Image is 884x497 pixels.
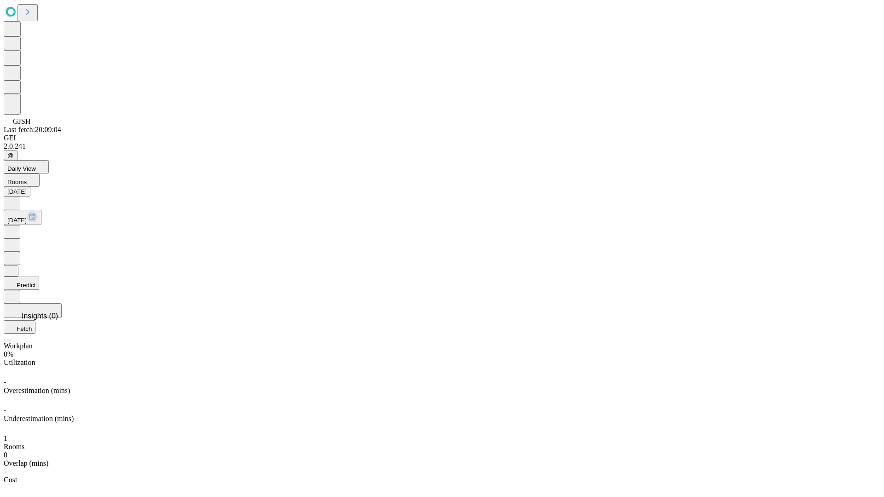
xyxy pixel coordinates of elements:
[4,160,49,173] button: Daily View
[4,187,30,196] button: [DATE]
[7,165,36,172] span: Daily View
[7,217,27,224] span: [DATE]
[4,406,6,414] span: -
[7,179,27,185] span: Rooms
[4,320,35,334] button: Fetch
[22,312,58,320] span: Insights (0)
[4,434,7,442] span: 1
[4,443,24,451] span: Rooms
[13,117,30,125] span: GJSH
[4,476,17,484] span: Cost
[4,142,880,150] div: 2.0.241
[4,342,33,350] span: Workplan
[4,468,6,475] span: -
[4,277,39,290] button: Predict
[4,358,35,366] span: Utilization
[4,387,70,394] span: Overestimation (mins)
[4,459,48,467] span: Overlap (mins)
[4,415,74,422] span: Underestimation (mins)
[4,210,41,225] button: [DATE]
[4,126,61,133] span: Last fetch: 20:09:04
[4,303,62,318] button: Insights (0)
[4,350,13,358] span: 0%
[4,134,880,142] div: GEI
[4,378,6,386] span: -
[4,150,17,160] button: @
[7,152,14,159] span: @
[4,173,40,187] button: Rooms
[4,451,7,459] span: 0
